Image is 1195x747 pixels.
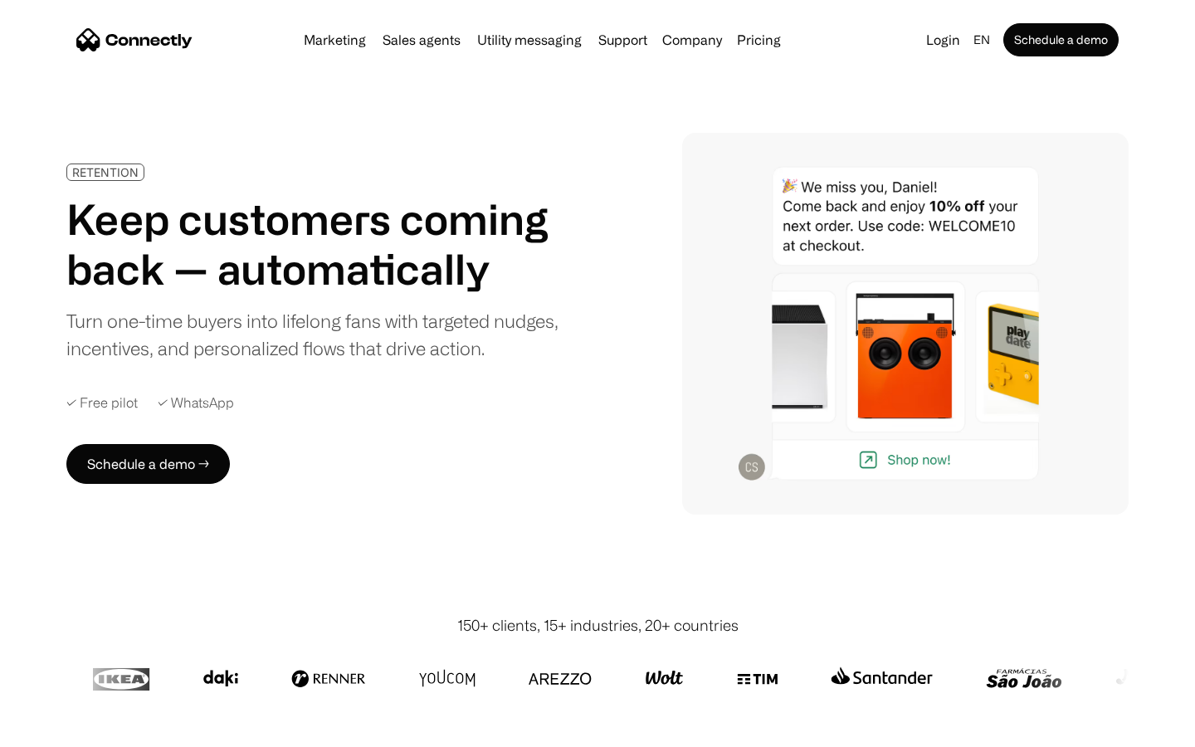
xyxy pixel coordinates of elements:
[973,28,990,51] div: en
[1003,23,1119,56] a: Schedule a demo
[919,28,967,51] a: Login
[592,33,654,46] a: Support
[376,33,467,46] a: Sales agents
[66,395,138,411] div: ✓ Free pilot
[297,33,373,46] a: Marketing
[72,166,139,178] div: RETENTION
[66,307,571,362] div: Turn one-time buyers into lifelong fans with targeted nudges, incentives, and personalized flows ...
[662,28,722,51] div: Company
[471,33,588,46] a: Utility messaging
[457,614,739,637] div: 150+ clients, 15+ industries, 20+ countries
[158,395,234,411] div: ✓ WhatsApp
[33,718,100,741] ul: Language list
[66,194,571,294] h1: Keep customers coming back — automatically
[730,33,788,46] a: Pricing
[66,444,230,484] a: Schedule a demo →
[17,716,100,741] aside: Language selected: English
